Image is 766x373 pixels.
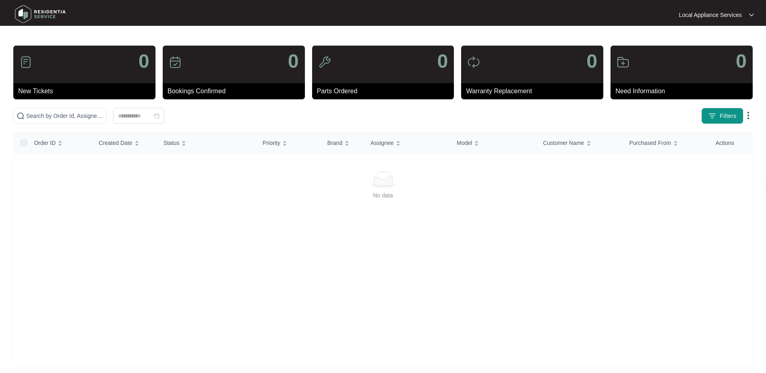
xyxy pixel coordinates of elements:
p: 0 [736,52,747,71]
span: Model [457,138,472,147]
span: Order ID [34,138,56,147]
img: icon [467,56,480,69]
th: Status [157,132,256,154]
p: Bookings Confirmed [168,86,305,96]
span: Status [164,138,180,147]
span: Created Date [99,138,132,147]
img: dropdown arrow [743,111,753,120]
p: Parts Ordered [317,86,454,96]
th: Order ID [27,132,92,154]
th: Assignee [364,132,450,154]
p: 0 [586,52,597,71]
img: filter icon [708,112,716,120]
p: 0 [139,52,149,71]
img: icon [169,56,182,69]
img: icon [19,56,32,69]
p: Need Information [615,86,753,96]
p: 0 [288,52,299,71]
th: Purchased From [623,132,709,154]
th: Created Date [92,132,157,154]
span: Filters [720,112,737,120]
p: 0 [437,52,448,71]
p: Local Appliance Services [679,11,742,19]
th: Priority [256,132,321,154]
span: Customer Name [543,138,584,147]
span: Brand [327,138,342,147]
th: Brand [321,132,364,154]
img: search-icon [17,112,25,120]
img: residentia service logo [12,2,69,26]
p: New Tickets [18,86,155,96]
img: icon [617,56,630,69]
span: Priority [262,138,280,147]
div: No data [23,191,743,200]
img: dropdown arrow [749,13,754,17]
span: Purchased From [629,138,671,147]
button: filter iconFilters [701,108,743,124]
th: Model [450,132,537,154]
p: Warranty Replacement [466,86,603,96]
span: Assignee [370,138,394,147]
img: icon [318,56,331,69]
th: Customer Name [537,132,623,154]
input: Search by Order Id, Assignee Name, Customer Name, Brand and Model [26,111,103,120]
th: Actions [709,132,752,154]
